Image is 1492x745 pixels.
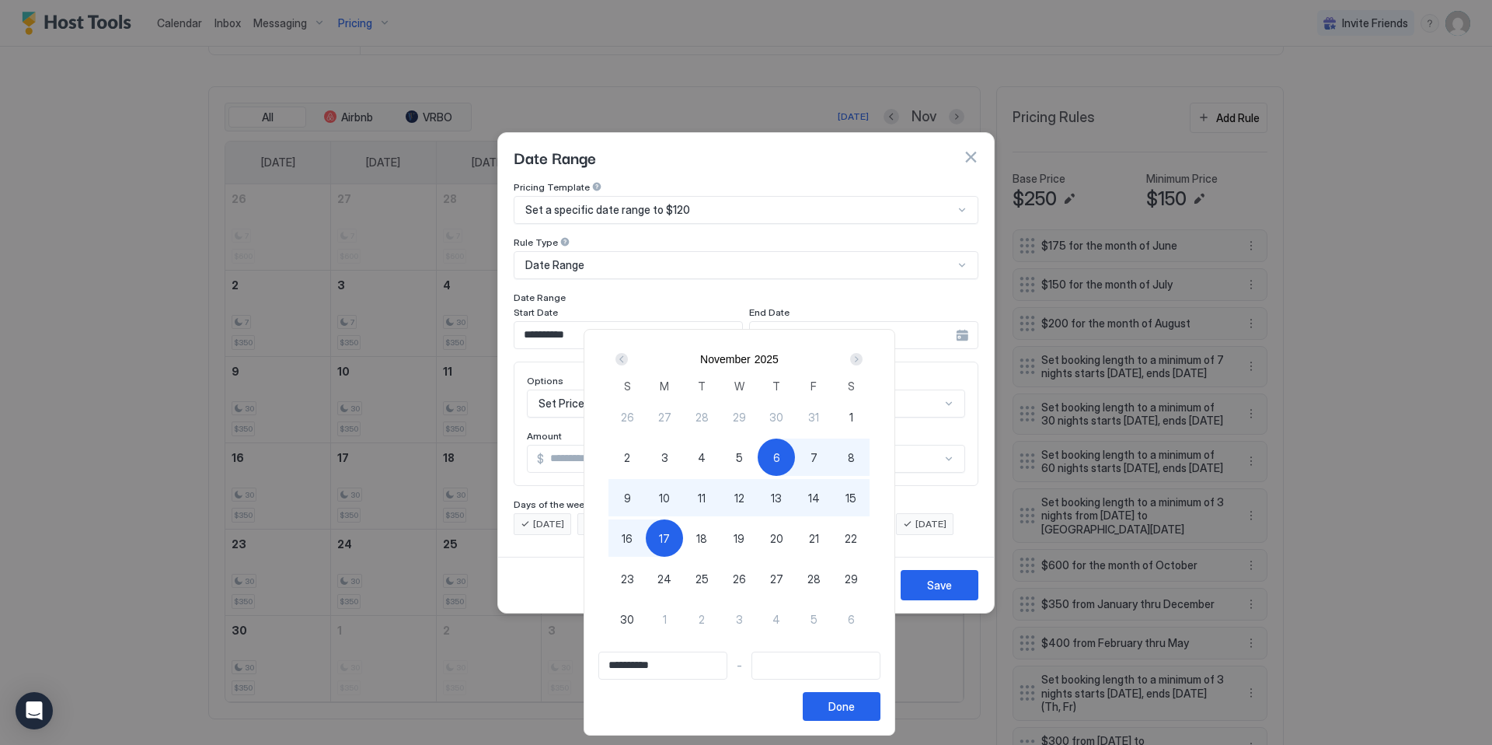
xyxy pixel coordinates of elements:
[698,449,706,466] span: 4
[771,490,782,506] span: 13
[646,439,683,476] button: 3
[663,611,667,628] span: 1
[736,449,743,466] span: 5
[608,600,646,638] button: 30
[621,571,634,587] span: 23
[803,692,880,721] button: Done
[848,449,855,466] span: 8
[683,560,720,597] button: 25
[734,378,744,394] span: W
[758,398,795,435] button: 30
[795,398,832,435] button: 31
[769,409,783,425] span: 30
[683,439,720,476] button: 4
[810,449,817,466] span: 7
[683,519,720,557] button: 18
[832,398,870,435] button: 1
[808,409,819,425] span: 31
[699,611,705,628] span: 2
[720,519,758,557] button: 19
[624,378,631,394] span: S
[832,560,870,597] button: 29
[832,519,870,557] button: 22
[755,353,779,366] button: 2025
[795,479,832,516] button: 14
[736,611,743,628] span: 3
[683,398,720,435] button: 28
[620,611,634,628] span: 30
[646,398,683,435] button: 27
[773,449,780,466] span: 6
[845,490,856,506] span: 15
[657,571,671,587] span: 24
[660,378,669,394] span: M
[795,439,832,476] button: 7
[795,560,832,597] button: 28
[612,350,633,369] button: Prev
[733,571,746,587] span: 26
[758,560,795,597] button: 27
[734,490,744,506] span: 12
[758,600,795,638] button: 4
[734,530,744,547] span: 19
[832,439,870,476] button: 8
[795,519,832,557] button: 21
[752,652,880,679] input: Input Field
[661,449,668,466] span: 3
[608,398,646,435] button: 26
[720,398,758,435] button: 29
[622,530,633,547] span: 16
[621,409,634,425] span: 26
[658,409,671,425] span: 27
[698,490,706,506] span: 11
[698,378,706,394] span: T
[737,659,742,673] span: -
[845,530,857,547] span: 22
[608,560,646,597] button: 23
[624,449,630,466] span: 2
[808,490,820,506] span: 14
[720,600,758,638] button: 3
[720,439,758,476] button: 5
[646,519,683,557] button: 17
[832,479,870,516] button: 15
[810,611,817,628] span: 5
[700,353,751,366] button: November
[770,530,783,547] span: 20
[758,479,795,516] button: 13
[646,600,683,638] button: 1
[683,600,720,638] button: 2
[772,611,780,628] span: 4
[695,409,709,425] span: 28
[608,439,646,476] button: 2
[845,350,866,369] button: Next
[624,490,631,506] span: 9
[832,600,870,638] button: 6
[809,530,819,547] span: 21
[733,409,746,425] span: 29
[659,530,670,547] span: 17
[608,519,646,557] button: 16
[795,600,832,638] button: 5
[695,571,709,587] span: 25
[848,611,855,628] span: 6
[849,409,853,425] span: 1
[758,439,795,476] button: 6
[848,378,855,394] span: S
[16,692,53,729] div: Open Intercom Messenger
[810,378,817,394] span: F
[772,378,780,394] span: T
[608,479,646,516] button: 9
[828,698,855,715] div: Done
[758,519,795,557] button: 20
[720,479,758,516] button: 12
[599,652,727,679] input: Input Field
[646,560,683,597] button: 24
[845,571,858,587] span: 29
[646,479,683,516] button: 10
[807,571,821,587] span: 28
[683,479,720,516] button: 11
[659,490,670,506] span: 10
